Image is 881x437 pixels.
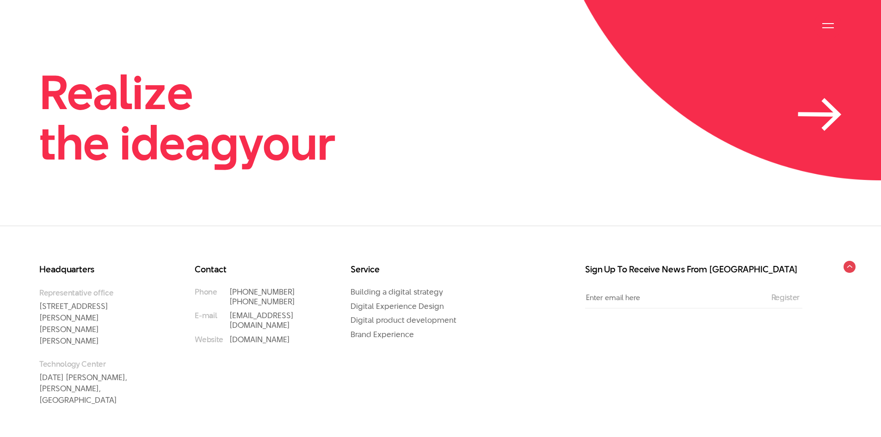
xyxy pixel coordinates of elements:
[229,334,290,345] a: [DOMAIN_NAME]
[351,314,456,326] a: Digital product development
[39,358,106,369] font: Technology Center
[351,263,380,276] font: Service
[351,329,414,340] a: Brand Experience
[351,286,443,297] a: Building a digital strategy
[229,296,295,307] a: [PHONE_NUMBER]
[39,301,108,346] font: [STREET_ADDRESS][PERSON_NAME][PERSON_NAME][PERSON_NAME]
[39,287,113,298] font: Representative office
[195,334,223,345] font: Website
[769,293,802,302] input: Register
[351,301,444,312] a: Digital Experience Design
[585,287,769,308] input: Enter email here
[229,310,294,331] a: [EMAIL_ADDRESS][DOMAIN_NAME]
[210,110,239,176] font: g
[585,263,798,276] font: Sign Up To Receive News From [GEOGRAPHIC_DATA]
[39,263,94,276] font: Headquarters
[229,286,295,297] a: [PHONE_NUMBER]
[195,310,217,321] font: E-mail
[39,67,842,168] a: Realizethe ideagyour
[195,286,217,297] font: Phone
[39,59,193,125] font: Realize
[39,372,127,406] font: [DATE] [PERSON_NAME], [PERSON_NAME], [GEOGRAPHIC_DATA]
[239,110,336,176] font: your
[39,110,210,176] font: the idea
[195,263,226,276] font: Contact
